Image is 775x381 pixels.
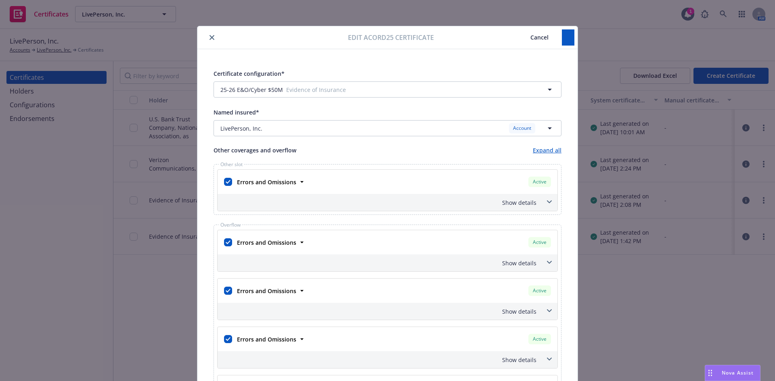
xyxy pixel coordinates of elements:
[348,33,434,42] span: Edit Acord25 certificate
[214,108,259,116] span: Named insured*
[237,335,296,343] strong: Errors and Omissions
[532,335,548,343] span: Active
[219,356,536,364] div: Show details
[218,254,557,271] div: Show details
[214,81,561,98] button: 25-26 E&O/Cyber $50MEvidence of Insurance
[218,303,557,320] div: Show details
[532,239,548,246] span: Active
[533,146,561,154] a: Expand all
[532,287,548,294] span: Active
[219,223,242,227] span: Overflow
[220,124,262,133] span: LivePerson, Inc.
[219,198,536,207] div: Show details
[530,33,549,41] span: Cancel
[219,259,536,267] div: Show details
[218,351,557,368] div: Show details
[509,123,535,133] div: Account
[286,85,483,94] span: Evidence of Insurance
[532,178,548,185] span: Active
[705,365,715,381] div: Drag to move
[237,178,296,186] strong: Errors and Omissions
[517,29,562,46] button: Cancel
[218,194,557,211] div: Show details
[207,33,217,42] button: close
[705,365,760,381] button: Nova Assist
[219,162,244,167] span: Other slot
[214,120,561,136] button: LivePerson, Inc.Account
[214,146,296,154] span: Other coverages and overflow
[219,307,536,316] div: Show details
[214,70,285,77] span: Certificate configuration*
[722,369,754,376] span: Nova Assist
[237,239,296,246] strong: Errors and Omissions
[237,287,296,295] strong: Errors and Omissions
[562,29,574,46] button: Save
[220,85,283,94] span: 25-26 E&O/Cyber $50M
